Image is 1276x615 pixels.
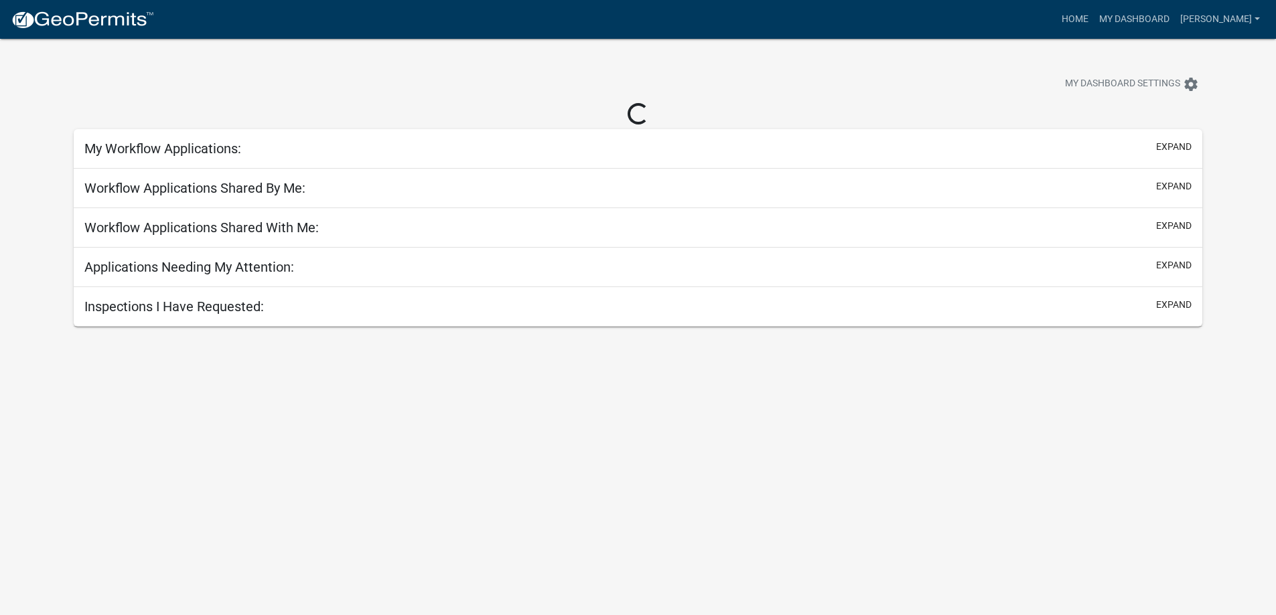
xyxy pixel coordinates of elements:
button: expand [1156,140,1192,154]
h5: Applications Needing My Attention: [84,259,294,275]
button: expand [1156,258,1192,272]
button: expand [1156,179,1192,193]
a: [PERSON_NAME] [1175,7,1265,32]
button: My Dashboard Settingssettings [1054,71,1210,97]
h5: Inspections I Have Requested: [84,298,264,315]
a: Home [1056,7,1094,32]
h5: Workflow Applications Shared By Me: [84,180,305,196]
i: settings [1183,76,1199,92]
span: My Dashboard Settings [1065,76,1180,92]
a: My Dashboard [1094,7,1175,32]
h5: Workflow Applications Shared With Me: [84,219,319,236]
button: expand [1156,298,1192,312]
h5: My Workflow Applications: [84,141,241,157]
button: expand [1156,219,1192,233]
